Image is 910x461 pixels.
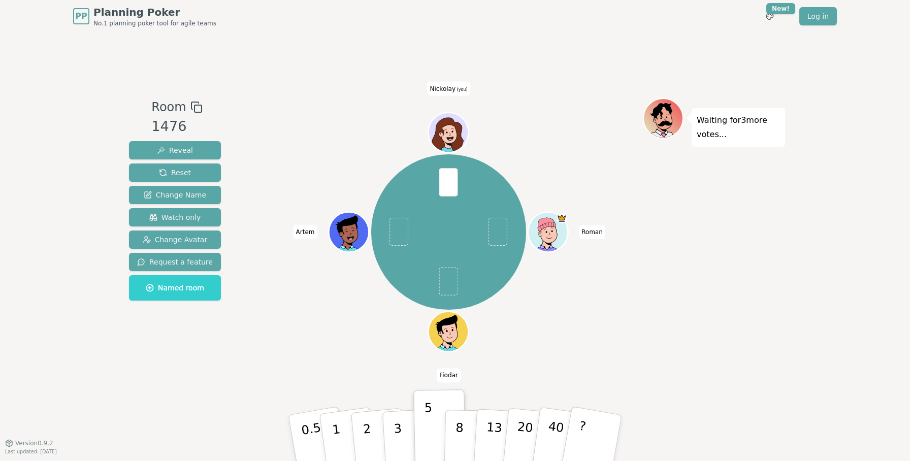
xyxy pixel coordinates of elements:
span: Request a feature [137,257,213,267]
button: New! [761,7,779,25]
button: Reveal [129,141,221,159]
span: Reset [159,168,191,178]
div: 1476 [151,116,202,137]
a: PPPlanning PokerNo.1 planning poker tool for agile teams [73,5,216,27]
button: Request a feature [129,253,221,271]
span: Click to change your name [294,225,317,239]
span: Planning Poker [93,5,216,19]
span: Room [151,98,186,116]
span: Version 0.9.2 [15,439,53,447]
span: No.1 planning poker tool for agile teams [93,19,216,27]
span: Click to change your name [427,81,470,95]
span: Last updated: [DATE] [5,449,57,454]
button: Reset [129,163,221,182]
span: Reveal [157,145,193,155]
button: Watch only [129,208,221,226]
span: Change Avatar [143,235,208,245]
button: Named room [129,275,221,301]
span: Change Name [144,190,206,200]
span: Named room [146,283,204,293]
p: 5 [425,401,433,455]
span: Roman is the host [557,213,567,223]
span: Click to change your name [437,368,461,382]
div: New! [766,3,795,14]
span: (you) [456,87,468,91]
span: Watch only [149,212,201,222]
p: Waiting for 3 more votes... [697,113,780,142]
span: PP [75,10,87,22]
button: Change Avatar [129,230,221,249]
button: Change Name [129,186,221,204]
a: Log in [799,7,837,25]
button: Version0.9.2 [5,439,53,447]
button: Click to change your avatar [430,114,467,151]
span: Click to change your name [579,225,605,239]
